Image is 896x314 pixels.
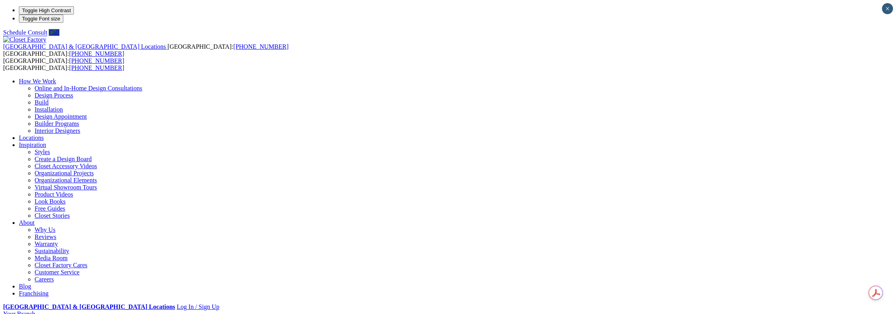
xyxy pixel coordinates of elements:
[35,149,50,155] a: Styles
[35,262,87,268] a: Closet Factory Cares
[69,57,124,64] a: [PHONE_NUMBER]
[19,141,46,148] a: Inspiration
[233,43,288,50] a: [PHONE_NUMBER]
[69,50,124,57] a: [PHONE_NUMBER]
[35,99,49,106] a: Build
[35,269,79,275] a: Customer Service
[3,303,175,310] a: [GEOGRAPHIC_DATA] & [GEOGRAPHIC_DATA] Locations
[35,233,56,240] a: Reviews
[35,163,97,169] a: Closet Accessory Videos
[35,212,70,219] a: Closet Stories
[35,170,94,176] a: Organizational Projects
[35,85,142,92] a: Online and In-Home Design Consultations
[19,290,49,297] a: Franchising
[22,16,60,22] span: Toggle Font size
[35,205,65,212] a: Free Guides
[177,303,219,310] a: Log In / Sign Up
[35,226,55,233] a: Why Us
[35,92,73,99] a: Design Process
[35,113,87,120] a: Design Appointment
[69,64,124,71] a: [PHONE_NUMBER]
[3,36,46,43] img: Closet Factory
[3,57,124,71] span: [GEOGRAPHIC_DATA]: [GEOGRAPHIC_DATA]:
[19,134,44,141] a: Locations
[35,255,68,261] a: Media Room
[22,7,71,13] span: Toggle High Contrast
[3,43,166,50] span: [GEOGRAPHIC_DATA] & [GEOGRAPHIC_DATA] Locations
[35,156,92,162] a: Create a Design Board
[35,276,54,283] a: Careers
[3,43,167,50] a: [GEOGRAPHIC_DATA] & [GEOGRAPHIC_DATA] Locations
[19,283,31,290] a: Blog
[35,248,69,254] a: Sustainability
[19,78,56,84] a: How We Work
[35,177,97,184] a: Organizational Elements
[19,15,63,23] button: Toggle Font size
[35,198,66,205] a: Look Books
[3,43,289,57] span: [GEOGRAPHIC_DATA]: [GEOGRAPHIC_DATA]:
[3,29,47,36] a: Schedule Consult
[882,3,893,14] button: Close
[35,184,97,191] a: Virtual Showroom Tours
[49,29,59,36] a: Call
[35,106,63,113] a: Installation
[19,219,35,226] a: About
[35,120,79,127] a: Builder Programs
[19,6,74,15] button: Toggle High Contrast
[35,241,58,247] a: Warranty
[35,127,80,134] a: Interior Designers
[35,191,73,198] a: Product Videos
